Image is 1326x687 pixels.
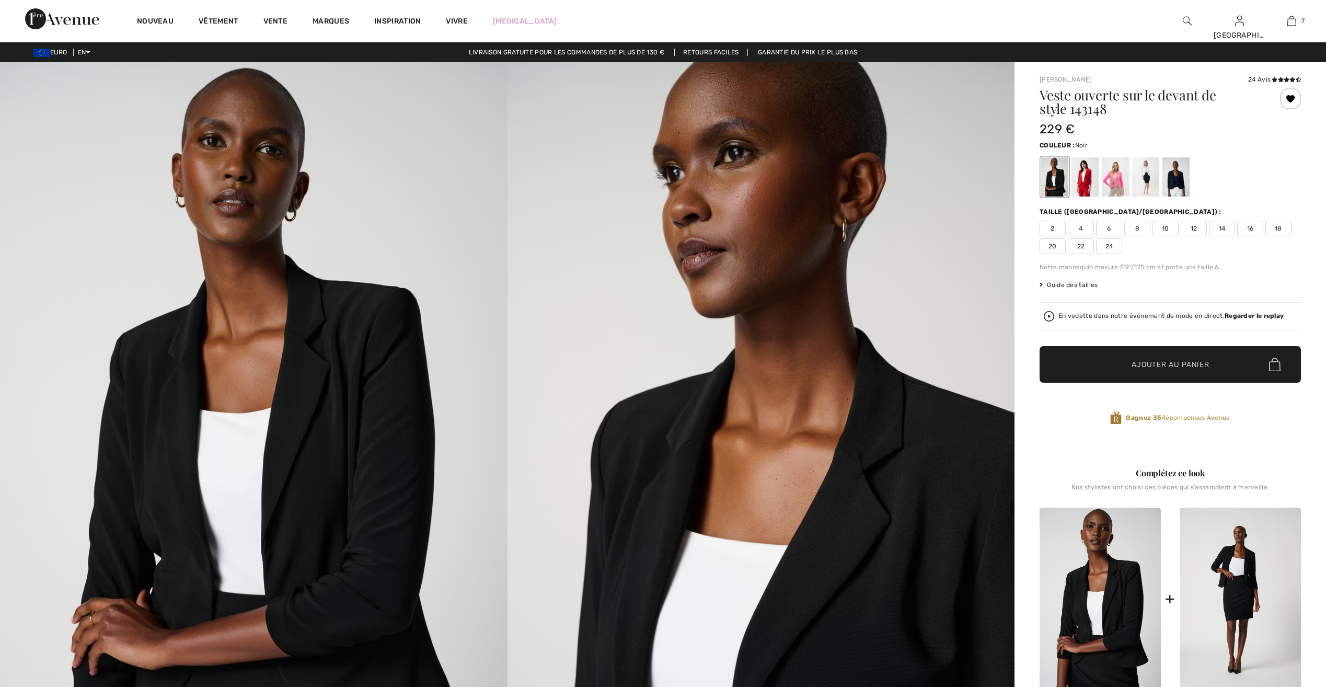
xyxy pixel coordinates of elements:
img: Mon sac [1287,15,1296,27]
div: Complétez ce look [1040,467,1301,479]
font: Guide des tailles [1047,281,1098,289]
span: Noir [1075,142,1088,149]
span: 14 [1209,221,1235,236]
span: 22 [1068,238,1094,254]
a: Vente [263,17,288,28]
img: 1ère Avenue [25,8,99,29]
span: 16 [1237,221,1263,236]
img: Euro [33,49,50,57]
img: Rechercher sur le site Web [1183,15,1192,27]
div: + [1165,587,1175,611]
a: Livraison gratuite pour les commandes de plus de 130 € [460,49,673,56]
span: 6 [1096,221,1122,236]
font: EN [78,49,86,56]
span: 8 [1124,221,1150,236]
img: Bag.svg [1269,358,1281,371]
a: Garantie du prix le plus bas [750,49,866,56]
a: Marques [313,17,349,28]
div: Bubble gum [1102,157,1129,197]
div: Black [1041,157,1068,197]
font: 24 Avis [1248,76,1271,83]
a: Vivre [446,16,468,27]
div: Radiant red [1071,157,1099,197]
span: 24 [1096,238,1122,254]
span: 20 [1040,238,1066,254]
span: 4 [1068,221,1094,236]
a: Sign In [1235,16,1244,26]
a: [PERSON_NAME] [1040,76,1092,83]
span: Inspiration [374,17,421,28]
span: EURO [33,49,71,56]
div: Taille ([GEOGRAPHIC_DATA]/[GEOGRAPHIC_DATA]) : [1040,207,1224,216]
img: Regarder le replay [1044,311,1054,322]
div: Notre mannequin mesure 5'9"/175 cm et porte une taille 6. [1040,262,1301,272]
a: Vêtement [199,17,238,28]
span: 7 [1301,16,1305,26]
h1: Veste ouverte sur le devant de style 143148 [1040,88,1258,116]
a: 7 [1266,15,1317,27]
img: Mes infos [1235,15,1244,27]
span: 18 [1265,221,1292,236]
span: Récompenses Avenue [1126,413,1230,422]
span: 12 [1181,221,1207,236]
strong: Gagnez 35 [1126,414,1161,421]
div: Midnight Blue 40 [1162,157,1190,197]
a: Retours faciles [674,49,748,56]
span: 10 [1152,221,1179,236]
span: 2 [1040,221,1066,236]
strong: Regarder le replay [1225,312,1284,319]
div: [GEOGRAPHIC_DATA] [1214,30,1265,41]
div: En vedette dans notre événement de mode en direct. [1058,313,1284,319]
a: Nouveau [137,17,174,28]
div: Vanilla 30 [1132,157,1159,197]
button: Ajouter au panier [1040,346,1301,383]
span: 229 € [1040,122,1075,136]
span: Ajouter au panier [1132,359,1209,370]
a: [MEDICAL_DATA] [493,16,557,27]
span: Couleur : [1040,142,1075,149]
div: Nos stylistes ont choisi ces pièces qui s’assemblent à merveille. [1040,484,1301,499]
img: Avenue Rewards [1110,411,1122,425]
